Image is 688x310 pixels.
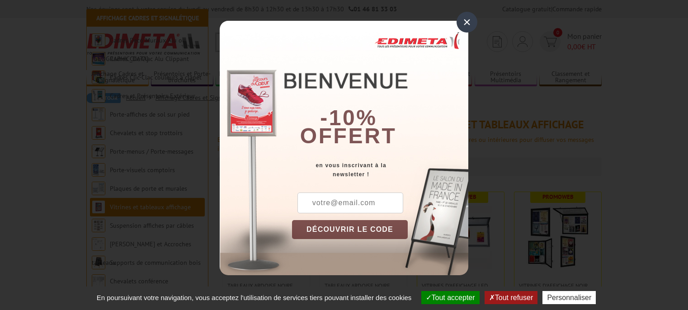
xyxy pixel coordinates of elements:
[542,291,596,304] button: Personnaliser (fenêtre modale)
[320,106,377,130] b: -10%
[300,124,397,148] font: offert
[485,291,537,304] button: Tout refuser
[292,161,468,179] div: en vous inscrivant à la newsletter !
[297,193,403,213] input: votre@email.com
[421,291,480,304] button: Tout accepter
[92,294,416,301] span: En poursuivant votre navigation, vous acceptez l'utilisation de services tiers pouvant installer ...
[457,12,477,33] div: ×
[292,220,408,239] button: DÉCOUVRIR LE CODE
